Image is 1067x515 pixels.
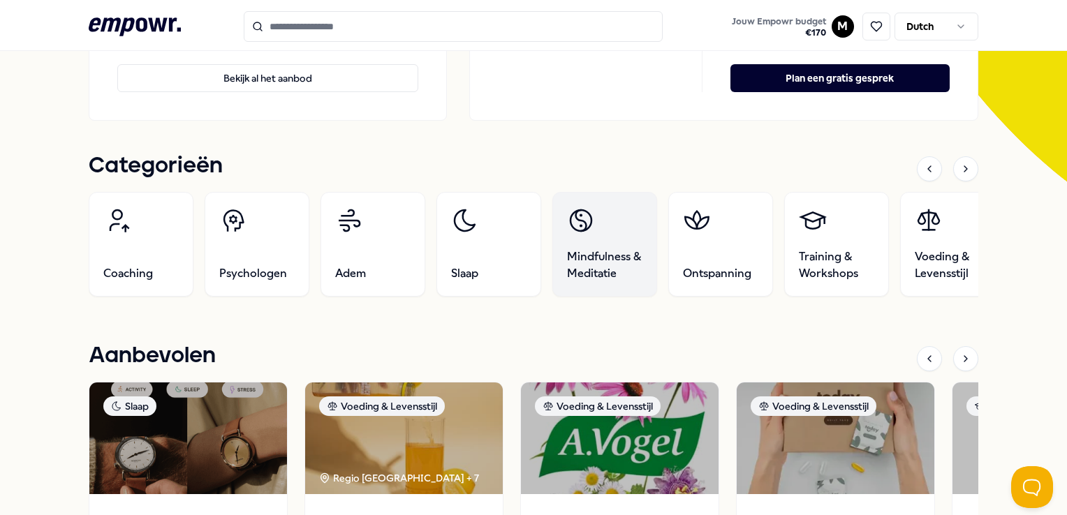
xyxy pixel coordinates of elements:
span: Mindfulness & Meditatie [567,248,642,282]
iframe: Help Scout Beacon - Open [1011,466,1053,508]
span: Adem [335,265,366,282]
div: Regio [GEOGRAPHIC_DATA] + 7 [319,470,479,486]
span: Coaching [103,265,153,282]
button: Bekijk al het aanbod [117,64,418,92]
img: package image [521,382,719,494]
span: Voeding & Levensstijl [915,248,990,282]
input: Search for products, categories or subcategories [244,11,663,42]
button: Plan een gratis gesprek [730,64,950,92]
span: Jouw Empowr budget [732,16,826,27]
a: Psychologen [205,192,309,297]
h1: Aanbevolen [89,338,216,373]
span: € 170 [732,27,826,38]
a: Voeding & Levensstijl [900,192,1005,297]
a: Jouw Empowr budget€170 [726,12,832,41]
img: package image [89,382,287,494]
div: Voeding & Levensstijl [319,396,445,416]
img: package image [737,382,934,494]
div: Voeding & Levensstijl [535,396,661,416]
a: Slaap [436,192,541,297]
span: Training & Workshops [799,248,874,282]
div: Slaap [103,396,156,416]
a: Mindfulness & Meditatie [552,192,657,297]
span: Psychologen [219,265,287,282]
span: Slaap [451,265,478,282]
a: Training & Workshops [784,192,889,297]
div: Voeding & Levensstijl [751,396,876,416]
button: M [832,15,854,38]
h1: Categorieën [89,149,223,184]
a: Ontspanning [668,192,773,297]
img: package image [305,382,503,494]
a: Coaching [89,192,193,297]
a: Bekijk al het aanbod [117,42,418,92]
a: Adem [321,192,425,297]
span: Ontspanning [683,265,751,282]
button: Jouw Empowr budget€170 [729,13,829,41]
